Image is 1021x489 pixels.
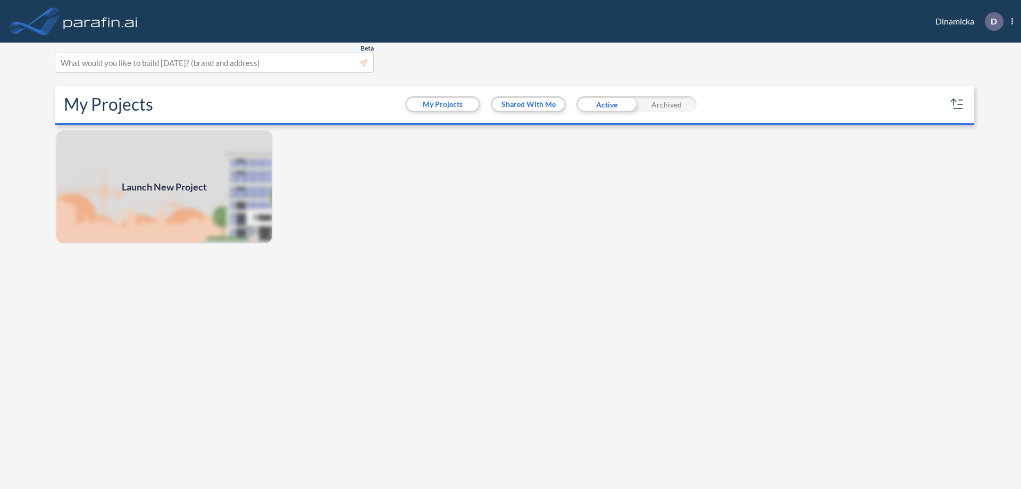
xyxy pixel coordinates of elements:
[64,94,153,114] h2: My Projects
[949,96,966,113] button: sort
[637,96,697,112] div: Archived
[61,11,140,32] img: logo
[991,16,997,26] p: D
[361,44,374,53] span: Beta
[492,98,564,111] button: Shared With Me
[919,12,1013,31] div: Dinamicka
[407,98,479,111] button: My Projects
[122,180,207,194] span: Launch New Project
[55,129,273,244] img: add
[576,96,637,112] div: Active
[55,129,273,244] a: Launch New Project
